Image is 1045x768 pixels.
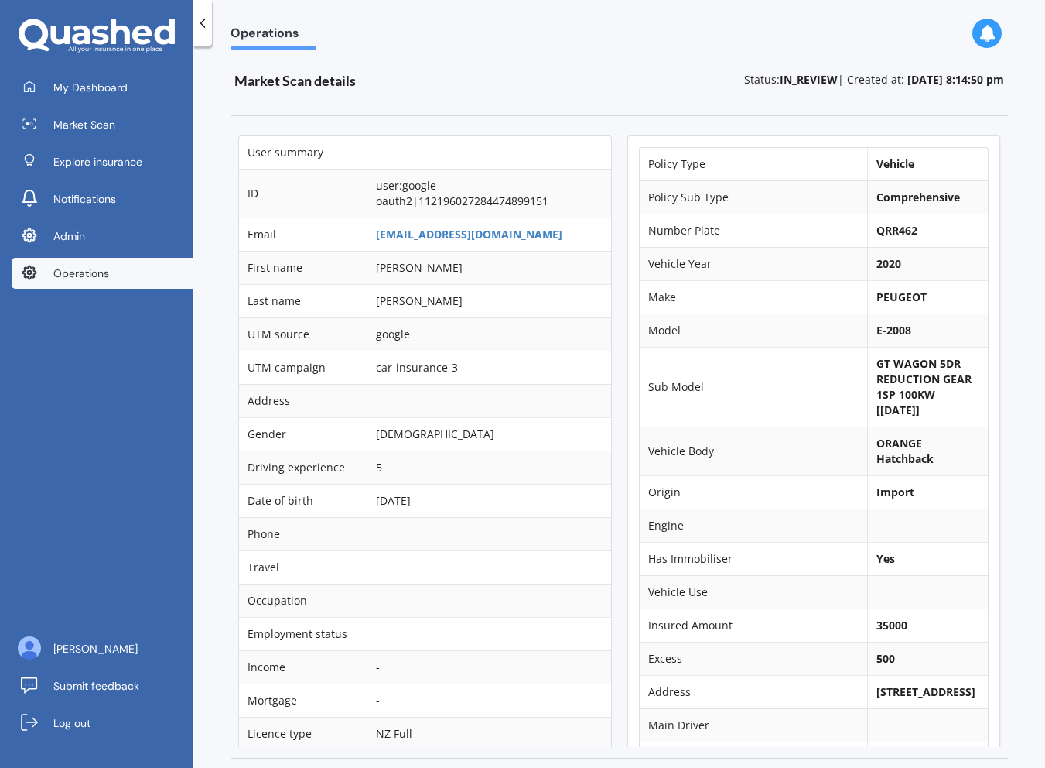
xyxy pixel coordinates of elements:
[367,169,611,218] td: user:google-oauth2|112196027284474899151
[876,618,907,633] b: 35000
[640,542,867,575] td: Has Immobiliser
[367,284,611,317] td: [PERSON_NAME]
[367,451,611,484] td: 5
[640,675,867,708] td: Address
[640,609,867,642] td: Insured Amount
[744,72,1004,87] p: Status: | Created at:
[53,266,109,281] span: Operations
[239,136,367,169] td: User summary
[876,290,927,304] b: PEUGEOT
[876,190,960,204] b: Comprehensive
[12,708,193,739] a: Log out
[640,642,867,675] td: Excess
[239,284,367,317] td: Last name
[53,154,142,170] span: Explore insurance
[239,451,367,484] td: Driving experience
[367,417,611,451] td: [DEMOGRAPHIC_DATA]
[640,148,867,180] td: Policy Type
[239,351,367,384] td: UTM campaign
[12,146,193,177] a: Explore insurance
[53,191,116,207] span: Notifications
[239,684,367,717] td: Mortgage
[640,575,867,609] td: Vehicle Use
[12,109,193,140] a: Market Scan
[367,484,611,517] td: [DATE]
[12,670,193,701] a: Submit feedback
[367,251,611,284] td: [PERSON_NAME]
[640,427,867,475] td: Vehicle Body
[876,323,911,338] b: E-2008
[239,384,367,417] td: Address
[239,517,367,550] td: Phone
[239,717,367,750] td: Licence type
[640,314,867,347] td: Model
[12,72,193,103] a: My Dashboard
[239,169,367,218] td: ID
[239,417,367,451] td: Gender
[640,247,867,280] td: Vehicle Year
[239,617,367,650] td: Employment status
[376,227,562,242] a: [EMAIL_ADDRESS][DOMAIN_NAME]
[876,256,901,271] b: 2020
[367,351,611,384] td: car-insurance-3
[876,223,917,238] b: QRR462
[640,180,867,214] td: Policy Sub Type
[907,72,1004,87] b: [DATE] 8:14:50 pm
[18,636,41,660] img: ALV-UjU6YHOUIM1AGx_4vxbOkaOq-1eqc8a3URkVIJkc_iWYmQ98kTe7fc9QMVOBV43MoXmOPfWPN7JjnmUwLuIGKVePaQgPQ...
[876,485,914,499] b: Import
[640,347,867,427] td: Sub Model
[640,280,867,314] td: Make
[12,221,193,252] a: Admin
[53,117,115,132] span: Market Scan
[239,584,367,617] td: Occupation
[640,708,867,742] td: Main Driver
[780,72,838,87] b: IN_REVIEW
[239,251,367,284] td: First name
[367,717,611,750] td: NZ Full
[367,317,611,351] td: google
[12,633,193,664] a: [PERSON_NAME]
[53,715,90,731] span: Log out
[876,356,972,417] b: GT WAGON 5DR REDUCTION GEAR 1SP 100KW [[DATE]]
[239,484,367,517] td: Date of birth
[640,475,867,509] td: Origin
[876,156,914,171] b: Vehicle
[367,650,611,684] td: -
[239,317,367,351] td: UTM source
[367,684,611,717] td: -
[876,684,975,699] b: [STREET_ADDRESS]
[239,218,367,251] td: Email
[53,228,85,244] span: Admin
[12,258,193,289] a: Operations
[640,509,867,542] td: Engine
[640,214,867,247] td: Number Plate
[876,551,895,566] b: Yes
[239,650,367,684] td: Income
[239,550,367,584] td: Travel
[53,80,128,95] span: My Dashboard
[876,436,934,466] b: ORANGE Hatchback
[53,641,138,657] span: [PERSON_NAME]
[12,183,193,214] a: Notifications
[234,72,546,90] h3: Market Scan details
[53,678,139,694] span: Submit feedback
[231,26,316,46] span: Operations
[876,651,895,666] b: 500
